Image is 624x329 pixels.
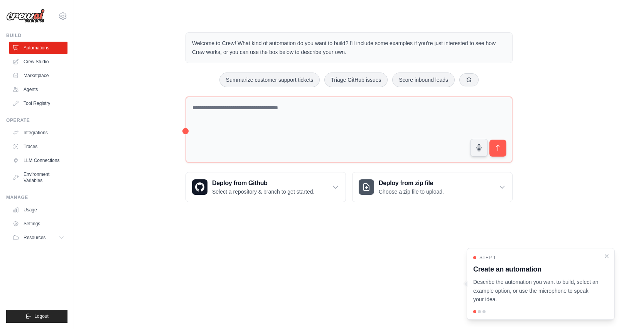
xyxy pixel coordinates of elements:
[212,188,314,196] p: Select a repository & branch to get started.
[324,73,388,87] button: Triage GitHub issues
[9,69,67,82] a: Marketplace
[9,97,67,110] a: Tool Registry
[479,255,496,261] span: Step 1
[9,218,67,230] a: Settings
[9,154,67,167] a: LLM Connections
[473,264,599,275] h3: Create an automation
[392,73,455,87] button: Score inbound leads
[212,179,314,188] h3: Deploy from Github
[9,231,67,244] button: Resources
[192,39,506,57] p: Welcome to Crew! What kind of automation do you want to build? I'll include some examples if you'...
[9,83,67,96] a: Agents
[24,235,46,241] span: Resources
[6,117,67,123] div: Operate
[219,73,320,87] button: Summarize customer support tickets
[6,9,45,24] img: Logo
[604,253,610,259] button: Close walkthrough
[9,56,67,68] a: Crew Studio
[9,140,67,153] a: Traces
[585,292,624,329] iframe: Chat Widget
[9,204,67,216] a: Usage
[9,127,67,139] a: Integrations
[6,310,67,323] button: Logout
[34,313,49,319] span: Logout
[6,32,67,39] div: Build
[379,179,444,188] h3: Deploy from zip file
[9,168,67,187] a: Environment Variables
[473,278,599,304] p: Describe the automation you want to build, select an example option, or use the microphone to spe...
[6,194,67,201] div: Manage
[9,42,67,54] a: Automations
[379,188,444,196] p: Choose a zip file to upload.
